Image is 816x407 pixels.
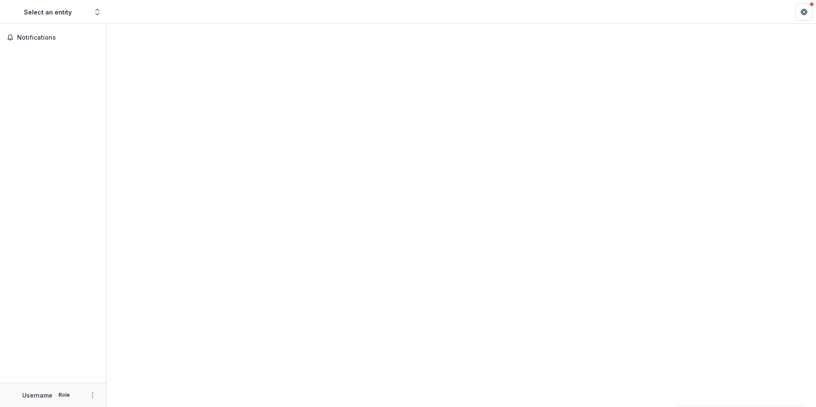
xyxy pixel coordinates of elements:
[3,31,103,44] button: Notifications
[87,390,98,400] button: More
[56,391,73,399] p: Role
[91,3,103,20] button: Open entity switcher
[796,3,813,20] button: Get Help
[17,34,99,41] span: Notifications
[24,8,72,17] div: Select an entity
[22,391,52,400] p: Username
